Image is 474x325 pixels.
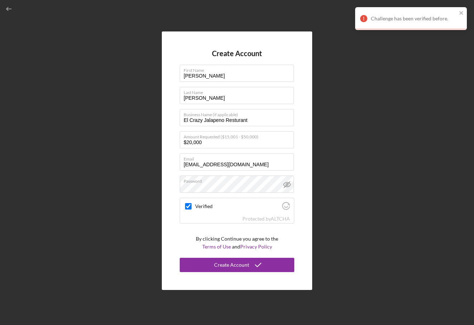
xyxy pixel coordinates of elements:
[282,205,290,211] a: Visit Altcha.org
[184,176,294,184] label: Password
[212,49,262,58] h4: Create Account
[184,65,294,73] label: First Name
[240,243,272,250] a: Privacy Policy
[195,203,280,209] label: Verified
[271,216,290,222] a: Visit Altcha.org
[242,216,290,222] div: Protected by
[459,10,464,17] button: close
[196,235,278,251] p: By clicking Continue you agree to the and
[180,258,294,272] button: Create Account
[184,132,294,139] label: Amount Requested ($15,001 - $50,000)
[202,243,231,250] a: Terms of Use
[184,109,294,117] label: Business Name (if applicable)
[184,154,294,162] label: Email
[371,16,457,21] div: Challenge has been verified before.
[184,87,294,95] label: Last Name
[214,258,249,272] div: Create Account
